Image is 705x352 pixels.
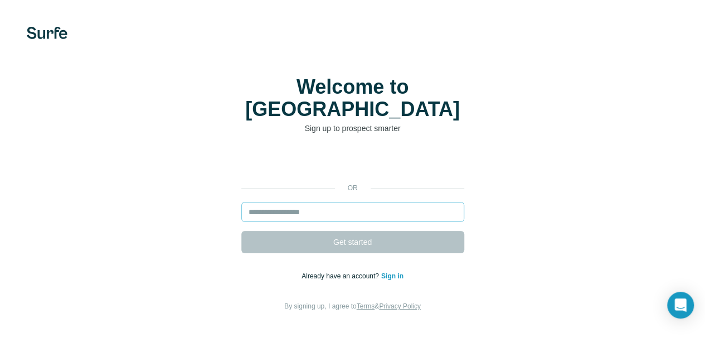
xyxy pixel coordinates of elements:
a: Privacy Policy [379,302,421,310]
span: By signing up, I agree to & [284,302,421,310]
a: Terms [357,302,375,310]
span: Already have an account? [302,272,381,280]
iframe: Sign in with Google Button [236,151,470,175]
h1: Welcome to [GEOGRAPHIC_DATA] [241,76,464,120]
img: Surfe's logo [27,27,67,39]
p: or [335,183,371,193]
p: Sign up to prospect smarter [241,123,464,134]
div: Open Intercom Messenger [667,292,694,319]
a: Sign in [381,272,403,280]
